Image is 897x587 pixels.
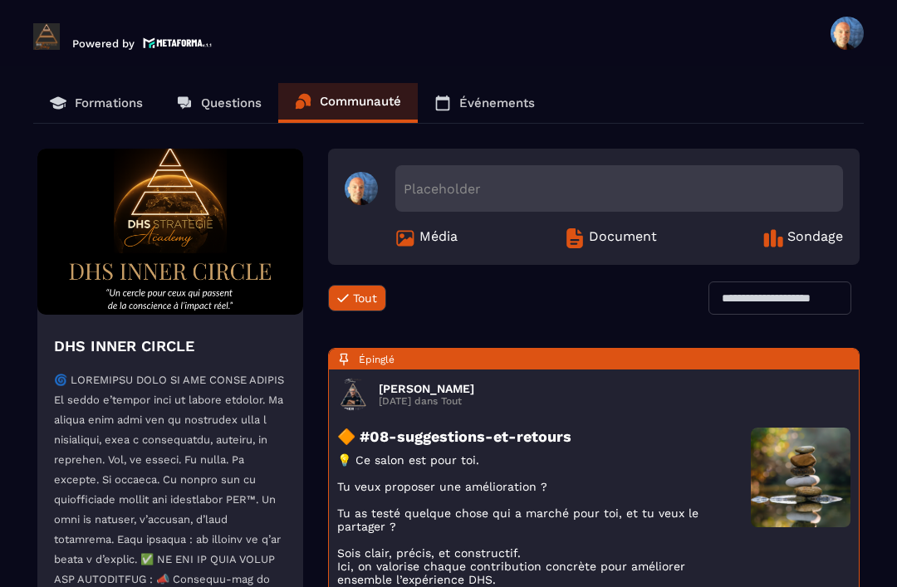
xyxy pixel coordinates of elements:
[751,428,850,527] img: user photo
[72,37,135,50] p: Powered by
[54,335,287,358] h4: DHS INNER CIRCLE
[159,83,278,123] a: Questions
[201,95,262,110] p: Questions
[379,382,474,395] h3: [PERSON_NAME]
[337,453,743,586] p: 💡 Ce salon est pour toi. Tu veux proposer une amélioration ? Tu as testé quelque chose qui a marc...
[278,83,418,123] a: Communauté
[395,165,843,212] div: Placeholder
[589,228,657,248] span: Document
[33,83,159,123] a: Formations
[75,95,143,110] p: Formations
[320,94,401,109] p: Communauté
[353,291,377,305] span: Tout
[787,228,843,248] span: Sondage
[33,23,60,50] img: logo-branding
[419,228,458,248] span: Média
[143,36,213,50] img: logo
[459,95,535,110] p: Événements
[37,149,303,315] img: Community background
[337,428,743,445] h3: 🔶 #08-suggestions-et-retours
[359,354,395,365] span: Épinglé
[379,395,474,407] p: [DATE] dans Tout
[418,83,551,123] a: Événements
